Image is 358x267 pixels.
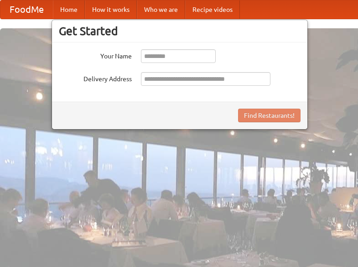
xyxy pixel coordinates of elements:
[185,0,240,19] a: Recipe videos
[238,109,301,122] button: Find Restaurants!
[59,49,132,61] label: Your Name
[137,0,185,19] a: Who we are
[0,0,53,19] a: FoodMe
[59,72,132,84] label: Delivery Address
[53,0,85,19] a: Home
[85,0,137,19] a: How it works
[59,24,301,38] h3: Get Started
